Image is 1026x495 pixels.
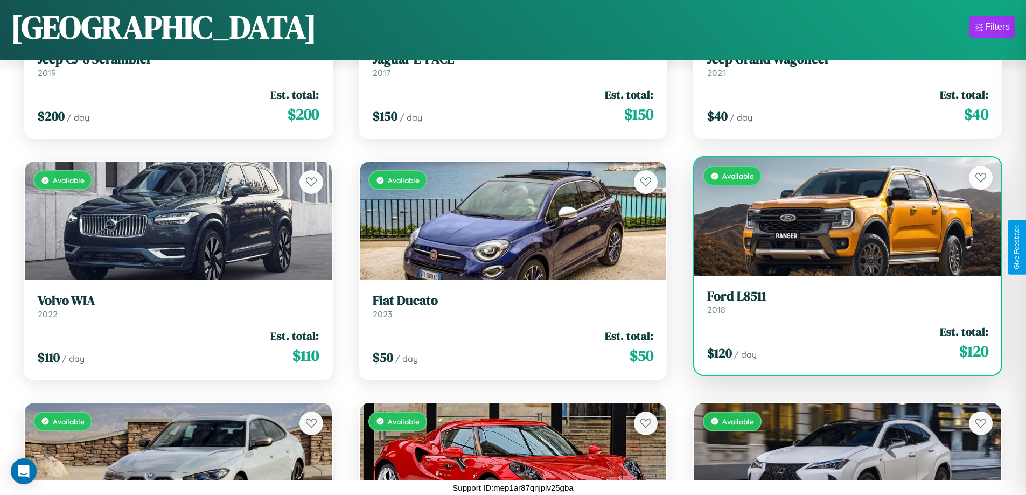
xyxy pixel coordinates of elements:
[707,304,725,315] span: 2018
[373,107,397,125] span: $ 150
[388,176,420,185] span: Available
[959,340,988,362] span: $ 120
[940,324,988,339] span: Est. total:
[722,417,754,426] span: Available
[940,87,988,102] span: Est. total:
[707,289,988,304] h3: Ford L8511
[288,103,319,125] span: $ 200
[707,67,725,78] span: 2021
[400,112,422,123] span: / day
[38,52,319,67] h3: Jeep CJ-8 Scrambler
[985,22,1010,32] div: Filters
[605,87,653,102] span: Est. total:
[964,103,988,125] span: $ 40
[38,67,56,78] span: 2019
[38,107,65,125] span: $ 200
[624,103,653,125] span: $ 150
[707,52,988,67] h3: Jeep Grand Wagoneer
[67,112,89,123] span: / day
[270,87,319,102] span: Est. total:
[707,107,728,125] span: $ 40
[53,417,85,426] span: Available
[270,328,319,344] span: Est. total:
[38,348,60,366] span: $ 110
[707,289,988,315] a: Ford L85112018
[605,328,653,344] span: Est. total:
[388,417,420,426] span: Available
[292,345,319,366] span: $ 110
[373,348,393,366] span: $ 50
[452,480,573,495] p: Support ID: mep1ar87qnjplv25gba
[373,67,390,78] span: 2017
[62,353,85,364] span: / day
[38,52,319,78] a: Jeep CJ-8 Scrambler2019
[38,309,58,319] span: 2022
[373,293,654,319] a: Fiat Ducato2023
[373,52,654,78] a: Jaguar E-PACE2017
[53,176,85,185] span: Available
[630,345,653,366] span: $ 50
[373,309,392,319] span: 2023
[707,52,988,78] a: Jeep Grand Wagoneer2021
[373,52,654,67] h3: Jaguar E-PACE
[1013,226,1021,269] div: Give Feedback
[11,5,317,49] h1: [GEOGRAPHIC_DATA]
[730,112,752,123] span: / day
[38,293,319,319] a: Volvo WIA2022
[38,293,319,309] h3: Volvo WIA
[969,16,1015,38] button: Filters
[395,353,418,364] span: / day
[707,344,732,362] span: $ 120
[734,349,757,360] span: / day
[11,458,37,484] div: Open Intercom Messenger
[722,171,754,180] span: Available
[373,293,654,309] h3: Fiat Ducato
